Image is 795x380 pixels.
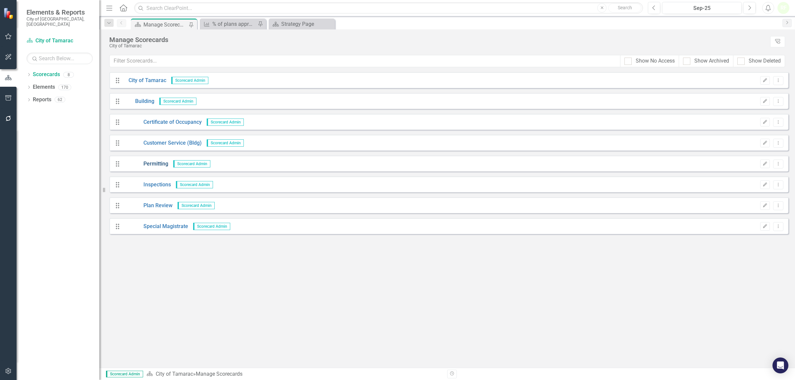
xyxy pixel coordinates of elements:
[55,97,65,103] div: 62
[159,98,196,105] span: Scorecard Admin
[281,20,333,28] div: Strategy Page
[124,77,166,84] a: City of Tamarac
[26,37,93,45] a: City of Tamarac
[124,98,154,105] a: Building
[772,357,788,373] div: Open Intercom Messenger
[33,96,51,104] a: Reports
[176,181,213,188] span: Scorecard Admin
[33,83,55,91] a: Elements
[664,4,739,12] div: Sep-25
[109,55,620,67] input: Filter Scorecards...
[173,160,210,167] span: Scorecard Admin
[618,5,632,10] span: Search
[134,2,643,14] input: Search ClearPoint...
[178,202,215,209] span: Scorecard Admin
[26,16,93,27] small: City of [GEOGRAPHIC_DATA], [GEOGRAPHIC_DATA]
[63,72,74,77] div: 8
[109,36,767,43] div: Manage Scorecards
[694,57,729,65] div: Show Archived
[270,20,333,28] a: Strategy Page
[124,160,168,168] a: Permitting
[143,21,187,29] div: Manage Scorecards
[26,53,93,64] input: Search Below...
[777,2,789,14] button: RF
[146,370,442,378] div: » Manage Scorecards
[193,223,230,230] span: Scorecard Admin
[156,371,193,377] a: City of Tamarac
[33,71,60,78] a: Scorecards
[636,57,675,65] div: Show No Access
[124,139,202,147] a: Customer Service (Bldg)
[26,8,93,16] span: Elements & Reports
[3,8,15,19] img: ClearPoint Strategy
[124,181,171,189] a: Inspections
[608,3,641,13] button: Search
[124,119,202,126] a: Certificate of Occupancy
[207,119,244,126] span: Scorecard Admin
[207,139,244,147] span: Scorecard Admin
[109,43,767,48] div: City of Tamarac
[124,223,188,230] a: Special Magistrate
[662,2,742,14] button: Sep-25
[201,20,256,28] a: % of plans approved after first review
[212,20,256,28] div: % of plans approved after first review
[106,371,143,377] span: Scorecard Admin
[171,77,208,84] span: Scorecard Admin
[124,202,173,210] a: Plan Review
[58,84,71,90] div: 170
[749,57,781,65] div: Show Deleted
